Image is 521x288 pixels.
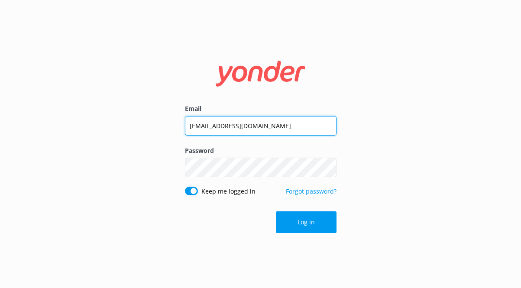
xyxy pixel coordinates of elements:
label: Email [185,104,337,113]
button: Log in [276,211,337,233]
button: Show password [319,159,337,176]
label: Password [185,146,337,155]
input: user@emailaddress.com [185,116,337,136]
label: Keep me logged in [201,187,256,196]
a: Forgot password? [286,187,337,195]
